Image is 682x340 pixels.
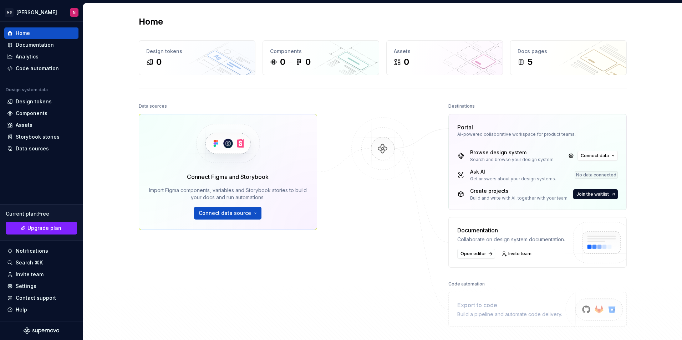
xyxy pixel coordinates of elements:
[4,143,78,154] a: Data sources
[576,191,609,197] span: Join the waitlist
[16,247,48,254] div: Notifications
[4,245,78,257] button: Notifications
[16,41,54,48] div: Documentation
[499,249,535,259] a: Invite team
[16,283,36,290] div: Settings
[146,48,248,55] div: Design tokens
[508,251,531,257] span: Invite team
[16,30,30,37] div: Home
[4,131,78,143] a: Storybook stories
[1,5,81,20] button: NS[PERSON_NAME]N
[581,153,609,159] span: Connect data
[16,133,60,140] div: Storybook stories
[16,53,39,60] div: Analytics
[4,119,78,131] a: Assets
[16,145,49,152] div: Data sources
[577,151,618,161] button: Connect data
[470,176,556,182] div: Get answers about your design systems.
[404,56,409,68] div: 0
[528,56,533,68] div: 5
[16,65,59,72] div: Code automation
[575,171,618,179] div: No data connected
[457,249,495,259] a: Open editor
[4,257,78,268] button: Search ⌘K
[470,187,569,195] div: Create projects
[386,40,503,75] a: Assets0
[16,9,57,16] div: [PERSON_NAME]
[394,48,495,55] div: Assets
[457,236,565,243] div: Collaborate on design system documentation.
[4,63,78,74] a: Code automation
[280,56,285,68] div: 0
[6,87,48,93] div: Design system data
[16,98,52,105] div: Design tokens
[16,306,27,313] div: Help
[457,123,473,132] div: Portal
[4,27,78,39] a: Home
[16,271,44,278] div: Invite team
[263,40,379,75] a: Components00
[4,39,78,51] a: Documentation
[510,40,627,75] a: Docs pages5
[4,292,78,304] button: Contact support
[460,251,486,257] span: Open editor
[518,48,619,55] div: Docs pages
[4,96,78,107] a: Design tokens
[448,101,475,111] div: Destinations
[457,311,562,318] div: Build a pipeline and automate code delivery.
[457,132,618,137] div: AI-powered collaborative workspace for product teams.
[16,110,47,117] div: Components
[470,157,555,163] div: Search and browse your design system.
[139,40,255,75] a: Design tokens0
[139,101,167,111] div: Data sources
[470,149,555,156] div: Browse design system
[470,195,569,201] div: Build and write with AI, together with your team.
[16,294,56,302] div: Contact support
[149,187,307,201] div: Import Figma components, variables and Storybook stories to build your docs and run automations.
[573,189,618,199] button: Join the waitlist
[270,48,372,55] div: Components
[16,122,32,129] div: Assets
[4,280,78,292] a: Settings
[448,279,485,289] div: Code automation
[194,207,261,220] button: Connect data source
[73,10,76,15] div: N
[24,327,59,334] svg: Supernova Logo
[457,226,565,235] div: Documentation
[156,56,162,68] div: 0
[199,210,251,217] span: Connect data source
[5,8,14,17] div: NS
[6,222,77,235] button: Upgrade plan
[27,225,61,232] span: Upgrade plan
[470,168,556,175] div: Ask AI
[16,259,43,266] div: Search ⌘K
[457,301,562,309] div: Export to code
[305,56,311,68] div: 0
[139,16,163,27] h2: Home
[4,108,78,119] a: Components
[4,51,78,62] a: Analytics
[6,210,77,217] div: Current plan : Free
[4,269,78,280] a: Invite team
[4,304,78,315] button: Help
[187,172,269,181] div: Connect Figma and Storybook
